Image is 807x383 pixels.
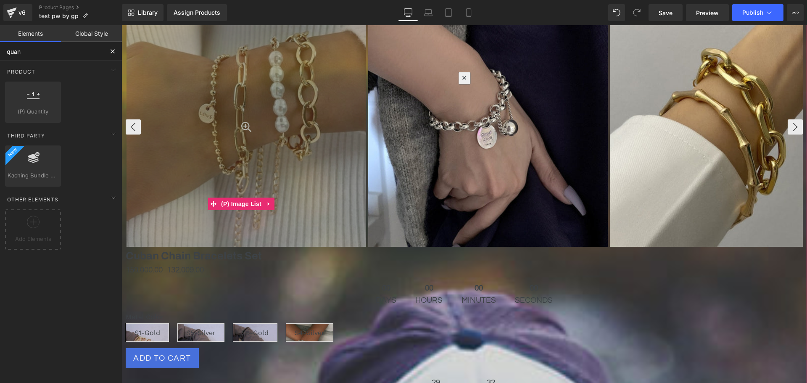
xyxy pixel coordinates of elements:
a: Cuban Chain Bracelets Set [4,225,140,237]
span: Publish [742,9,763,16]
span: S5-Gold [120,298,147,316]
a: v6 [3,4,32,21]
span: 00 [393,259,431,271]
span: (P) Quantity [8,107,58,116]
span: Days [254,271,275,279]
div: Assign Products [174,9,220,16]
label: Metal Color [4,288,681,298]
button: Close [337,47,349,59]
a: New Library [122,4,164,21]
a: Desktop [398,4,418,21]
span: test pw by gp [39,13,79,19]
span: S5-Silver [65,298,94,316]
span: Library [138,9,158,16]
span: S4-Silver [173,298,203,316]
span: Third Party [6,132,46,140]
span: Kaching Bundle Quantity Breaks [8,171,58,180]
button: Redo [628,4,645,21]
span: 00 [254,259,275,271]
button: Publish [732,4,783,21]
button: Undo [608,4,625,21]
button: More [787,4,804,21]
span: Other Elements [6,195,59,203]
span: S1-Gold [13,298,39,316]
span: Add Elements [7,235,59,243]
a: Laptop [418,4,438,21]
a: Preview [686,4,729,21]
span: 150,000.00 [4,240,41,249]
span: Product [6,68,36,76]
span: Minutes [340,271,374,279]
span: 32 [351,351,388,368]
a: Tablet [438,4,459,21]
span: (P) Image List [98,172,142,185]
span: Add To Cart [12,329,70,337]
span: 132,009.00 [45,240,82,249]
div: v6 [17,7,27,18]
button: Add To Cart [4,323,77,343]
a: Expand / Collapse [142,172,153,185]
span: 29 [297,351,332,368]
span: Seconds [393,271,431,279]
a: Global Style [61,25,122,42]
span: 00 [340,259,374,271]
span: Hours [294,271,321,279]
span: Preview [696,8,719,17]
span: Save [659,8,672,17]
a: Product Pages [39,4,122,11]
a: Mobile [459,4,479,21]
span: 00 [294,259,321,271]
